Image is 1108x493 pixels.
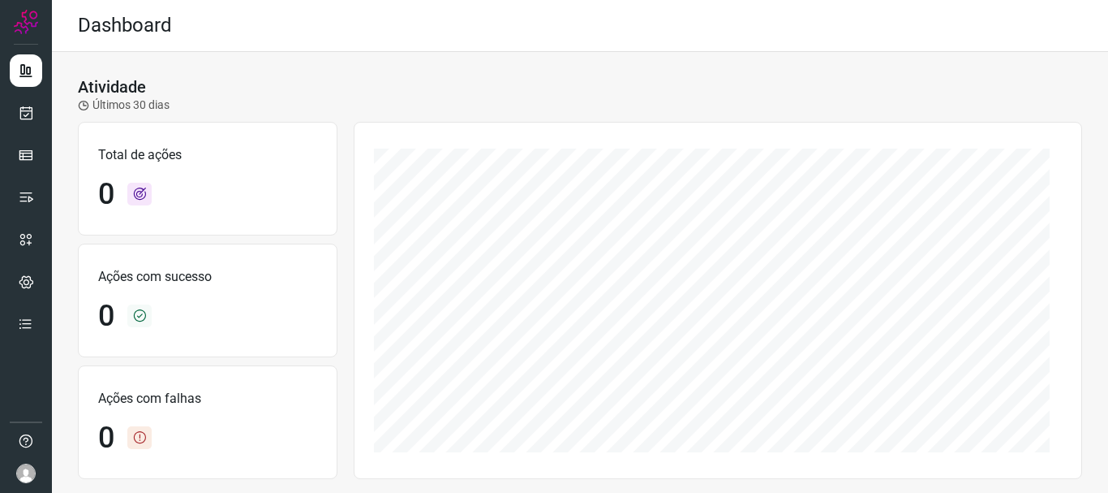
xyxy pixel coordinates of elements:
img: avatar-user-boy.jpg [16,464,36,483]
h1: 0 [98,299,114,334]
h1: 0 [98,421,114,456]
p: Ações com falhas [98,389,317,409]
img: Logo [14,10,38,34]
p: Total de ações [98,145,317,165]
p: Últimos 30 dias [78,97,170,114]
h1: 0 [98,177,114,212]
h3: Atividade [78,77,146,97]
p: Ações com sucesso [98,267,317,287]
h2: Dashboard [78,14,172,37]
